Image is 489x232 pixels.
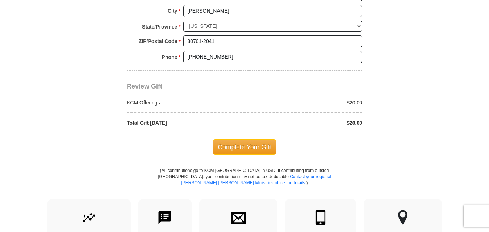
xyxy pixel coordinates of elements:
strong: State/Province [142,22,177,32]
img: other-region [398,210,408,225]
span: Complete Your Gift [213,139,277,155]
strong: Phone [162,52,177,62]
img: mobile.svg [313,210,328,225]
img: envelope.svg [231,210,246,225]
div: $20.00 [244,99,366,106]
img: text-to-give.svg [157,210,172,225]
strong: City [168,6,177,16]
div: Total Gift [DATE] [123,119,245,126]
span: Review Gift [127,83,162,90]
p: (All contributions go to KCM [GEOGRAPHIC_DATA] in USD. If contributing from outside [GEOGRAPHIC_D... [158,168,331,199]
div: $20.00 [244,119,366,126]
img: give-by-stock.svg [81,210,97,225]
div: KCM Offerings [123,99,245,106]
strong: ZIP/Postal Code [139,36,177,46]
